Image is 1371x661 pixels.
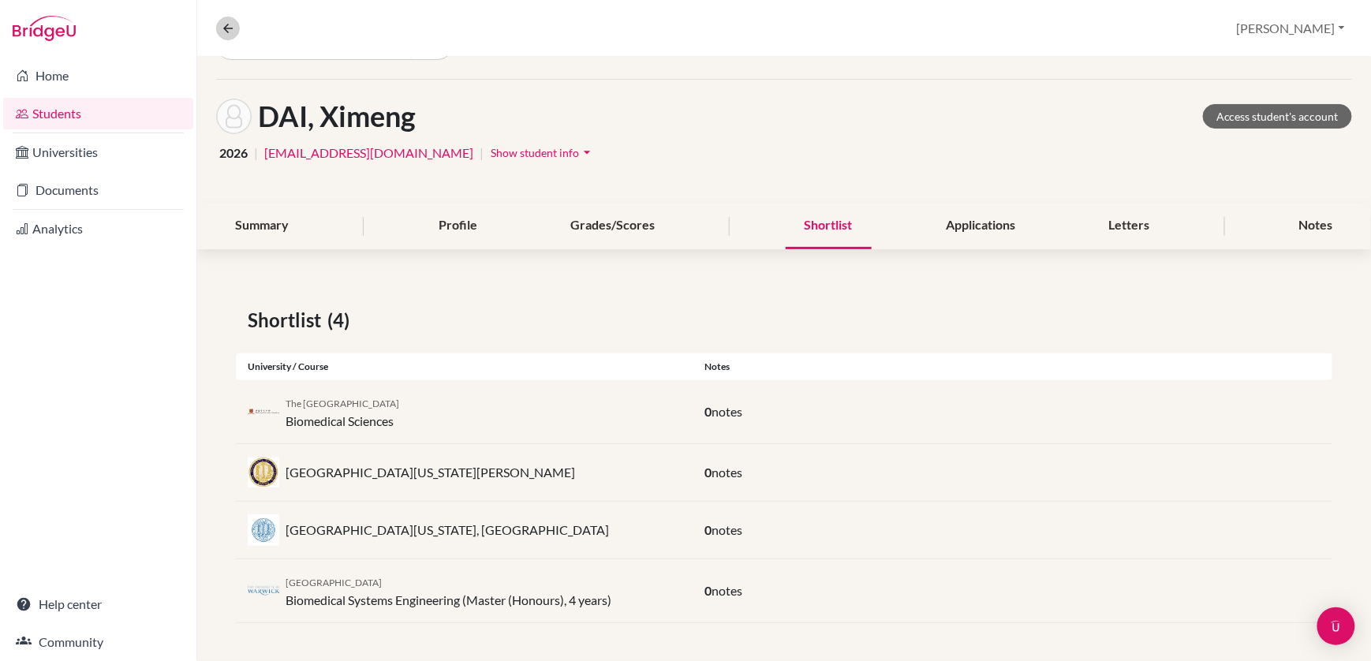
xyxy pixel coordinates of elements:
span: [GEOGRAPHIC_DATA] [286,577,382,588]
span: | [480,144,484,162]
img: us_uoc_s498d5d8.jpeg [248,457,279,487]
span: Shortlist [248,306,327,334]
a: Community [3,626,193,658]
a: [EMAIL_ADDRESS][DOMAIN_NAME] [264,144,473,162]
img: us_ucla_b87iw3mj.jpeg [248,514,279,546]
span: (4) [327,306,356,334]
div: Applications [927,203,1034,249]
span: 0 [704,583,712,598]
div: Biomedical Systems Engineering (Master (Honours), 4 years) [286,572,611,610]
div: Grades/Scores [551,203,674,249]
div: Shortlist [786,203,872,249]
img: gb_w20_doo3zgzr.png [248,585,279,597]
a: Students [3,98,193,129]
span: 0 [704,465,712,480]
span: The [GEOGRAPHIC_DATA] [286,398,399,409]
div: Notes [1280,203,1352,249]
a: Documents [3,174,193,206]
div: Summary [216,203,308,249]
span: 0 [704,522,712,537]
div: Biomedical Sciences [286,393,399,431]
img: Bridge-U [13,16,76,41]
div: Notes [693,360,1332,374]
div: University / Course [236,360,693,374]
i: arrow_drop_down [579,144,595,160]
span: notes [712,522,742,537]
div: Profile [420,203,496,249]
span: notes [712,583,742,598]
a: Universities [3,136,193,168]
span: 2026 [219,144,248,162]
div: Letters [1089,203,1168,249]
h1: DAI, Ximeng [258,99,416,133]
span: notes [712,404,742,419]
div: Open Intercom Messenger [1317,607,1355,645]
span: Show student info [491,146,579,159]
img: hk_cuh_umd31uiy.png [248,406,279,418]
button: [PERSON_NAME] [1230,13,1352,43]
a: Access student's account [1203,104,1352,129]
p: [GEOGRAPHIC_DATA][US_STATE][PERSON_NAME] [286,463,575,482]
span: notes [712,465,742,480]
a: Help center [3,588,193,620]
span: | [254,144,258,162]
a: Analytics [3,213,193,245]
a: Home [3,60,193,91]
p: [GEOGRAPHIC_DATA][US_STATE], [GEOGRAPHIC_DATA] [286,521,609,540]
span: 0 [704,404,712,419]
img: Ximeng DAI's avatar [216,99,252,134]
button: Show student infoarrow_drop_down [490,140,596,165]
